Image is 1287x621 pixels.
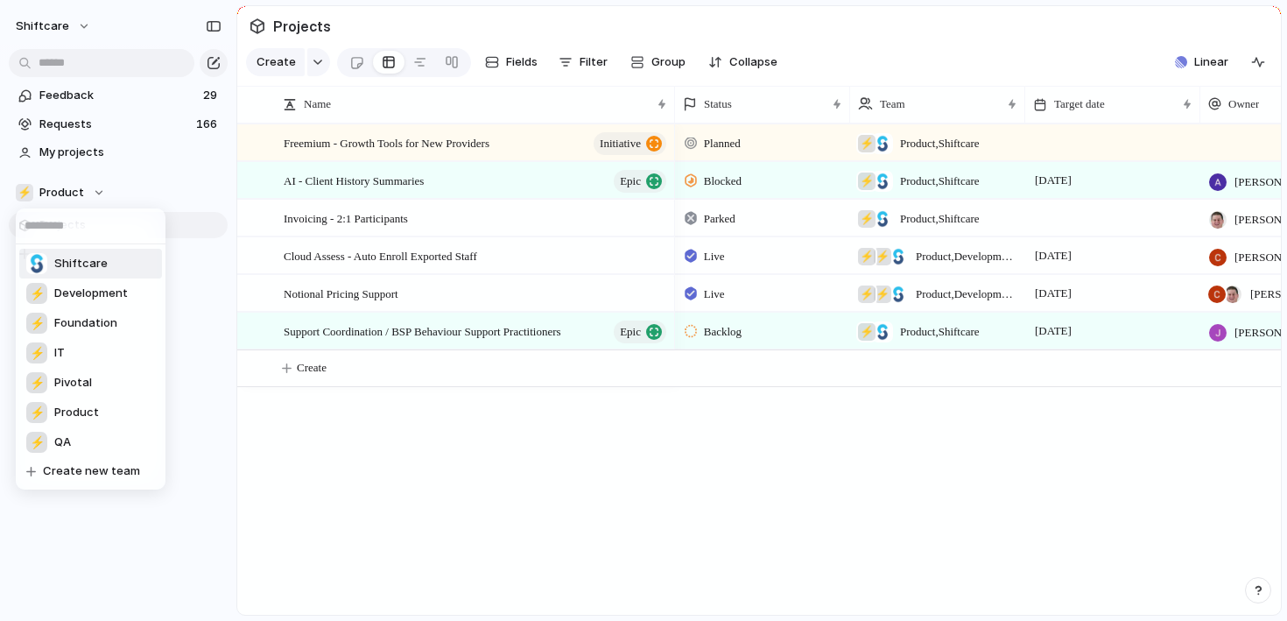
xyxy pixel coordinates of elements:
span: IT [54,344,65,362]
span: QA [54,434,71,451]
span: Create new team [43,462,140,480]
span: Development [54,285,128,302]
span: Product [54,404,99,421]
span: Shiftcare [54,255,108,272]
span: Pivotal [54,374,92,392]
span: Foundation [54,314,117,332]
div: ⚡ [26,342,47,363]
div: ⚡ [26,313,47,334]
div: ⚡ [26,402,47,423]
div: ⚡ [26,372,47,393]
div: ⚡ [26,432,47,453]
div: ⚡ [26,283,47,304]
